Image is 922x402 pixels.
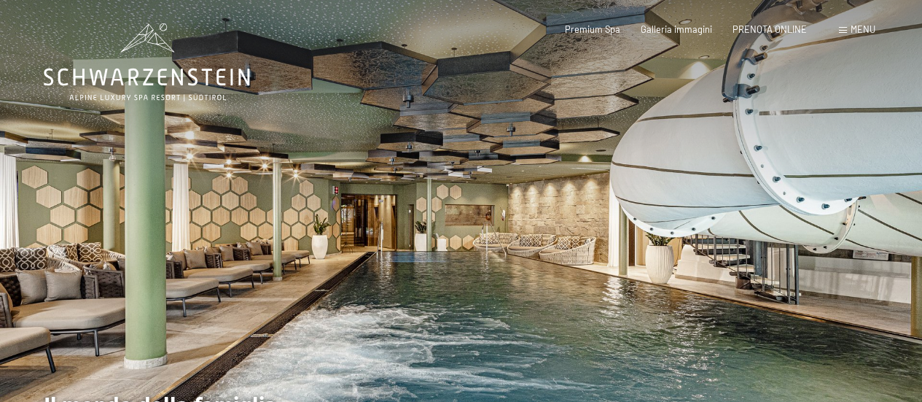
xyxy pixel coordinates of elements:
[641,23,712,35] a: Galleria immagini
[851,23,875,35] span: Menu
[732,23,807,35] a: PRENOTA ONLINE
[565,23,620,35] a: Premium Spa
